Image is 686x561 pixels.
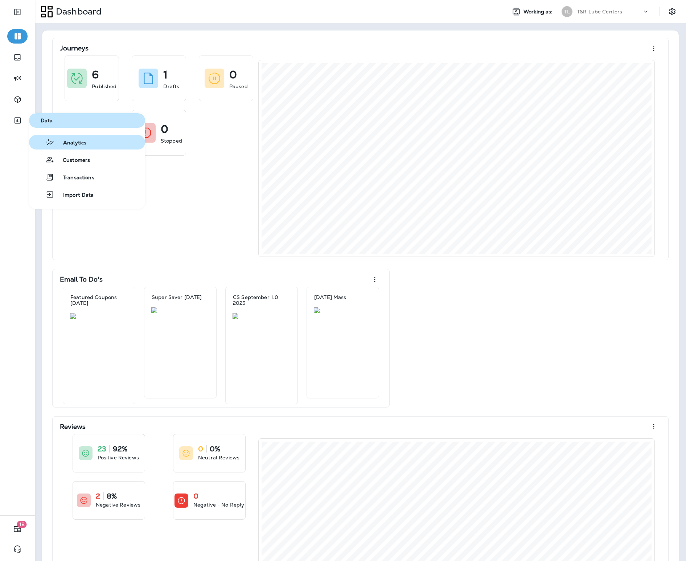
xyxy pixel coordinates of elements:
[96,501,140,508] p: Negative Reviews
[577,9,622,15] p: T&R Lube Centers
[60,423,86,430] p: Reviews
[54,192,94,199] span: Import Data
[229,83,248,90] p: Paused
[161,137,182,144] p: Stopped
[29,170,145,184] button: Transactions
[113,445,127,453] p: 92%
[70,294,128,306] p: Featured Coupons [DATE]
[70,313,128,319] img: c09acd48-c117-4edf-b99f-b070af3ad47c.jpg
[210,445,220,453] p: 0%
[163,71,168,78] p: 1
[229,71,237,78] p: 0
[107,492,117,500] p: 8%
[29,152,145,167] button: Customers
[193,492,198,500] p: 0
[161,126,168,133] p: 0
[562,6,572,17] div: TL
[53,6,102,17] p: Dashboard
[54,175,94,181] span: Transactions
[98,454,139,461] p: Positive Reviews
[32,118,142,124] span: Data
[152,294,202,300] p: Super Saver [DATE]
[7,5,28,19] button: Expand Sidebar
[314,294,346,300] p: [DATE] Mass
[198,445,203,453] p: 0
[54,140,86,147] span: Analytics
[151,307,209,313] img: 9c001668-a9e9-4903-ac2a-fd49ecd30415.jpg
[54,157,90,164] span: Customers
[29,135,145,150] button: Analytics
[96,492,100,500] p: 2
[92,83,116,90] p: Published
[233,294,290,306] p: CS September 1.0 2025
[60,45,89,52] p: Journeys
[92,71,99,78] p: 6
[163,83,179,90] p: Drafts
[233,313,291,319] img: b958562d-761a-4a7b-a8d7-d5034abb1781.jpg
[98,445,106,453] p: 23
[60,276,103,283] p: Email To Do's
[314,307,372,313] img: 67bfbb1f-b5c9-46f8-b7f7-09c54b71f9c0.jpg
[29,187,145,202] button: Import Data
[29,113,145,128] button: Data
[523,9,554,15] span: Working as:
[666,5,679,18] button: Settings
[17,521,27,528] span: 18
[198,454,239,461] p: Neutral Reviews
[193,501,245,508] p: Negative - No Reply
